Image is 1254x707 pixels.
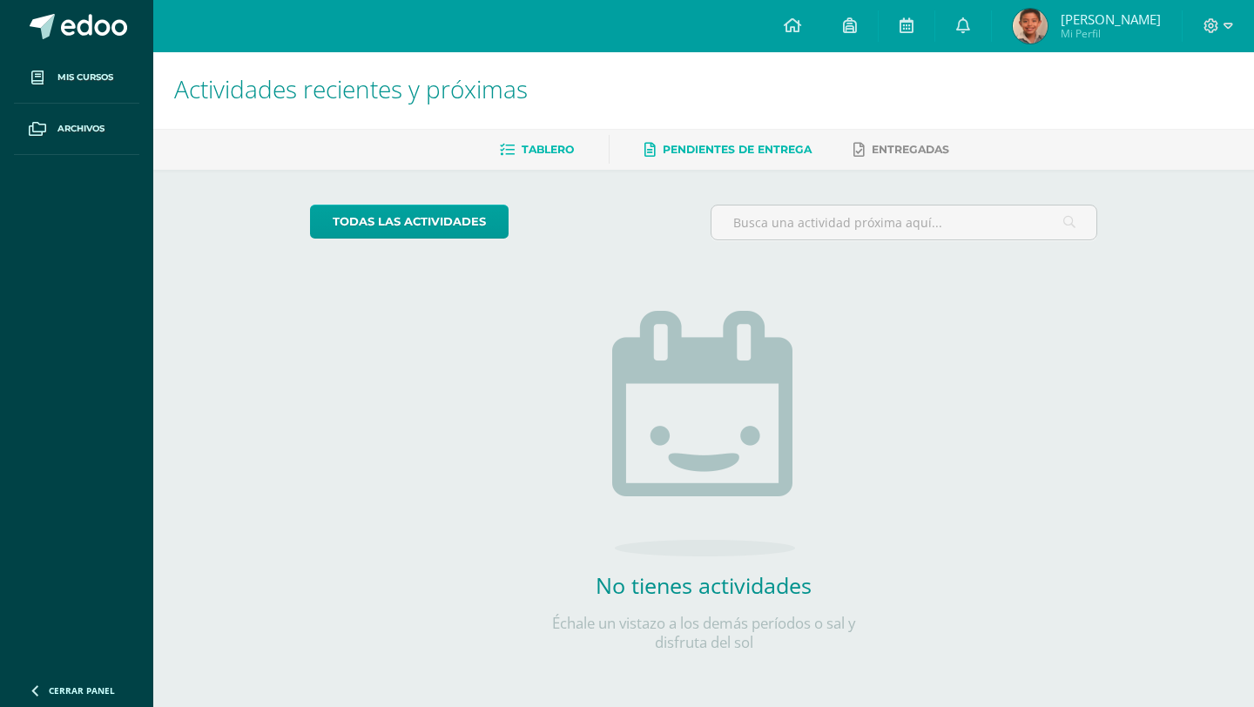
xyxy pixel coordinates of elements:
[57,122,104,136] span: Archivos
[663,143,812,156] span: Pendientes de entrega
[711,205,1097,239] input: Busca una actividad próxima aquí...
[1013,9,1048,44] img: 87e4f8b8101cc1b9d8610cd423a805a2.png
[522,143,574,156] span: Tablero
[14,52,139,104] a: Mis cursos
[612,311,795,556] img: no_activities.png
[14,104,139,155] a: Archivos
[1061,10,1161,28] span: [PERSON_NAME]
[853,136,949,164] a: Entregadas
[57,71,113,84] span: Mis cursos
[174,72,528,105] span: Actividades recientes y próximas
[529,614,878,652] p: Échale un vistazo a los demás períodos o sal y disfruta del sol
[500,136,574,164] a: Tablero
[529,570,878,600] h2: No tienes actividades
[49,684,115,697] span: Cerrar panel
[310,205,509,239] a: todas las Actividades
[1061,26,1161,41] span: Mi Perfil
[872,143,949,156] span: Entregadas
[644,136,812,164] a: Pendientes de entrega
